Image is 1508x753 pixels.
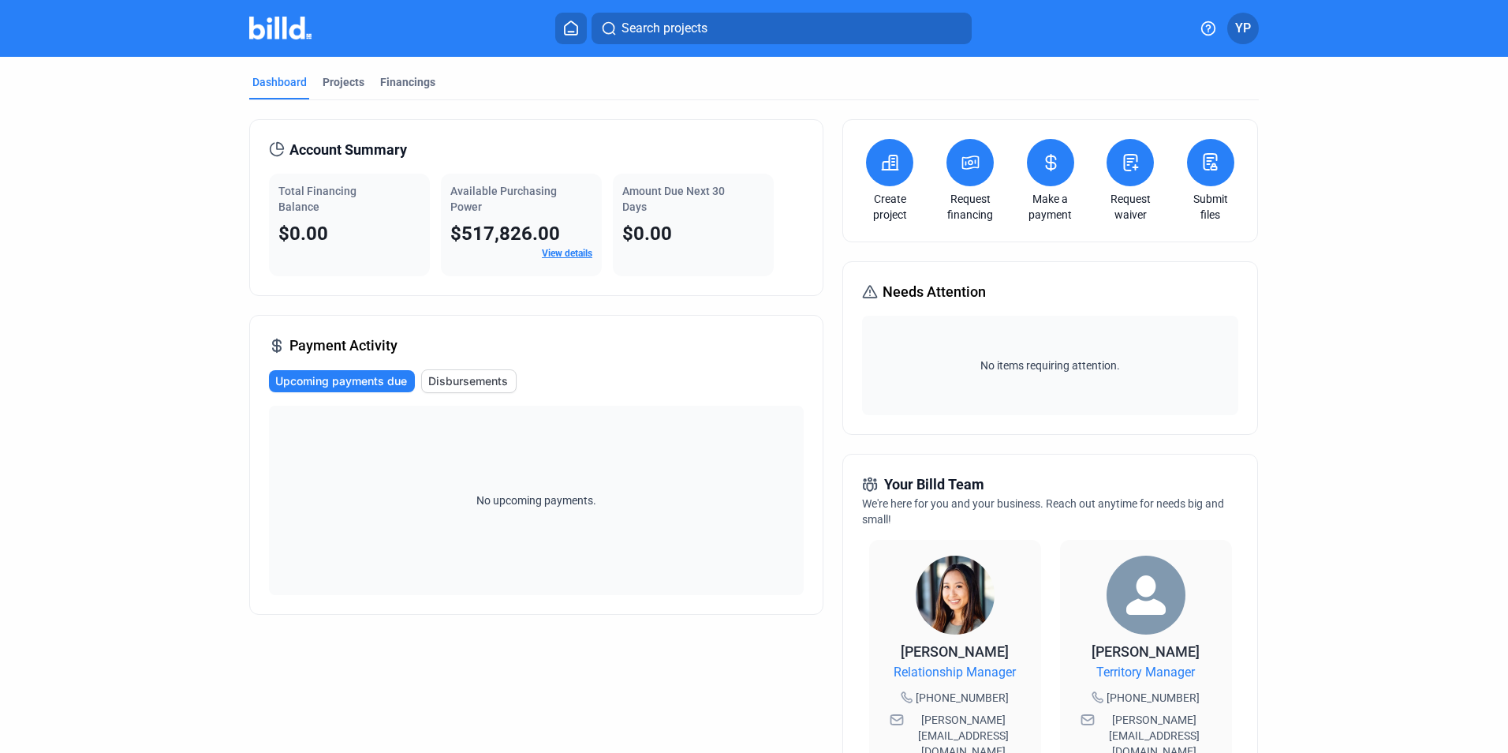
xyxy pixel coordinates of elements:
span: [PHONE_NUMBER] [1107,690,1200,706]
span: [PERSON_NAME] [901,643,1009,660]
button: YP [1227,13,1259,44]
span: $0.00 [622,223,672,245]
span: $0.00 [278,223,328,245]
span: Upcoming payments due [275,373,407,389]
span: Account Summary [289,139,407,161]
a: Request waiver [1103,191,1158,223]
span: We're here for you and your business. Reach out anytime for needs big and small! [862,497,1224,526]
img: Territory Manager [1107,556,1185,635]
button: Disbursements [421,369,517,393]
span: [PERSON_NAME] [1092,643,1200,660]
span: YP [1235,19,1251,38]
a: View details [542,248,592,259]
a: Create project [862,191,917,223]
div: Projects [323,74,364,90]
span: Search projects [621,19,707,38]
img: Relationship Manager [916,556,995,635]
span: Your Billd Team [884,474,984,496]
span: Payment Activity [289,335,398,357]
span: Total Financing Balance [278,185,356,213]
span: [PHONE_NUMBER] [916,690,1009,706]
span: Needs Attention [883,281,986,303]
span: No upcoming payments. [466,493,607,508]
a: Request financing [942,191,998,223]
img: Billd Company Logo [249,17,312,39]
span: Relationship Manager [894,663,1016,682]
span: Territory Manager [1096,663,1195,682]
span: Disbursements [428,373,508,389]
span: Available Purchasing Power [450,185,557,213]
button: Search projects [592,13,972,44]
button: Upcoming payments due [269,370,415,392]
div: Financings [380,74,435,90]
div: Dashboard [252,74,307,90]
span: No items requiring attention. [868,358,1231,373]
span: $517,826.00 [450,223,560,245]
span: Amount Due Next 30 Days [622,185,725,213]
a: Submit files [1183,191,1238,223]
a: Make a payment [1023,191,1078,223]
